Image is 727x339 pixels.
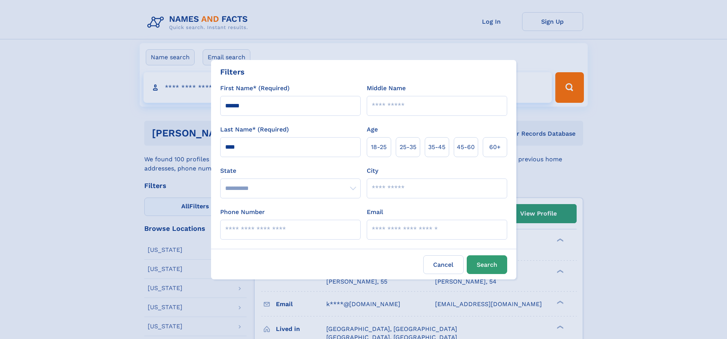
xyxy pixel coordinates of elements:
div: Filters [220,66,245,78]
span: 18‑25 [371,143,387,152]
label: Age [367,125,378,134]
label: State [220,166,361,175]
label: Last Name* (Required) [220,125,289,134]
label: Middle Name [367,84,406,93]
span: 35‑45 [428,143,445,152]
label: First Name* (Required) [220,84,290,93]
button: Search [467,255,507,274]
label: Phone Number [220,208,265,217]
label: Cancel [423,255,464,274]
label: City [367,166,378,175]
span: 45‑60 [457,143,475,152]
span: 25‑35 [400,143,416,152]
span: 60+ [489,143,501,152]
label: Email [367,208,383,217]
